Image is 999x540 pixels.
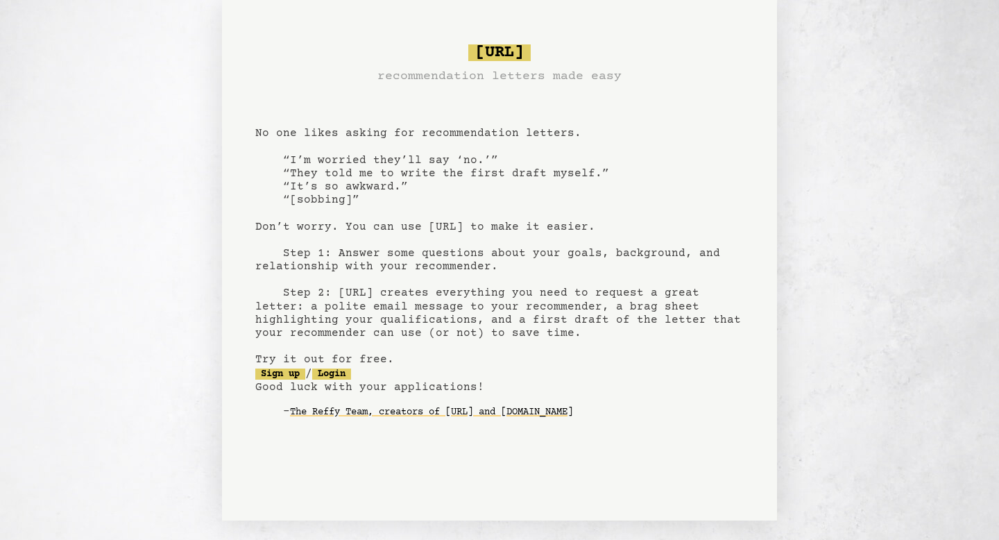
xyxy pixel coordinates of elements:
pre: No one likes asking for recommendation letters. “I’m worried they’ll say ‘no.’” “They told me to ... [255,39,744,446]
span: [URL] [468,44,531,61]
h3: recommendation letters made easy [377,67,622,86]
a: The Reffy Team, creators of [URL] and [DOMAIN_NAME] [290,401,573,423]
a: Sign up [255,369,305,380]
a: Login [312,369,351,380]
div: - [283,405,744,419]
